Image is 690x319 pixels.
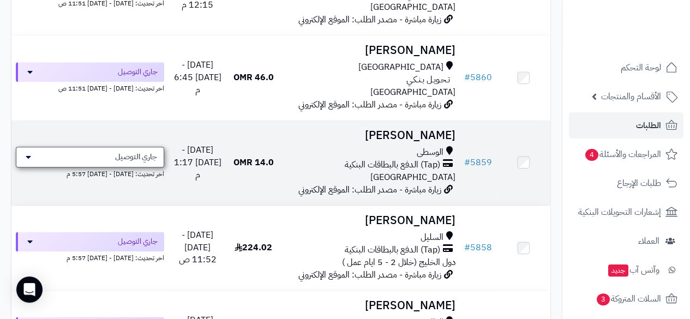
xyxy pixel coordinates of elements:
h3: [PERSON_NAME] [285,299,455,312]
span: [DATE] - [DATE] 1:17 م [174,143,221,182]
span: السلات المتروكة [596,291,661,306]
span: 4 [585,148,599,161]
a: إشعارات التحويلات البنكية [569,199,683,225]
span: [DATE] - [DATE] 6:45 م [174,58,221,97]
div: اخر تحديث: [DATE] - [DATE] 5:57 م [16,167,164,179]
span: الوسطى [417,146,443,159]
a: #5858 [464,241,492,254]
div: اخر تحديث: [DATE] - [DATE] 11:51 ص [16,82,164,93]
a: #5859 [464,156,492,169]
span: 3 [596,293,610,306]
a: المراجعات والأسئلة4 [569,141,683,167]
span: طلبات الإرجاع [617,176,661,191]
span: # [464,156,470,169]
a: #5860 [464,71,492,84]
span: [GEOGRAPHIC_DATA] [370,1,455,14]
span: [GEOGRAPHIC_DATA] [370,171,455,184]
span: [DATE] - [DATE] 11:52 ص [179,228,217,267]
span: دول الخليج (خلال 2 - 5 ايام عمل ) [342,256,455,269]
span: (Tap) الدفع بالبطاقات البنكية [345,244,440,256]
a: لوحة التحكم [569,55,683,81]
img: logo-2.png [616,8,680,31]
span: 224.02 [235,241,272,254]
span: جاري التوصيل [118,67,158,77]
div: Open Intercom Messenger [16,276,43,303]
a: العملاء [569,228,683,254]
a: وآتس آبجديد [569,257,683,283]
span: زيارة مباشرة - مصدر الطلب: الموقع الإلكتروني [298,13,441,26]
span: 46.0 OMR [233,71,274,84]
span: # [464,71,470,84]
span: الأقسام والمنتجات [601,89,661,104]
span: الطلبات [636,118,661,133]
span: المراجعات والأسئلة [584,147,661,162]
h3: [PERSON_NAME] [285,44,455,57]
span: السليل [421,231,443,244]
span: [GEOGRAPHIC_DATA] [370,86,455,99]
span: [GEOGRAPHIC_DATA] [358,61,443,74]
span: جديد [608,264,628,276]
a: طلبات الإرجاع [569,170,683,196]
a: السلات المتروكة3 [569,286,683,312]
span: زيارة مباشرة - مصدر الطلب: الموقع الإلكتروني [298,268,441,281]
span: جاري التوصيل [118,236,158,247]
div: اخر تحديث: [DATE] - [DATE] 5:57 م [16,251,164,263]
span: العملاء [638,233,659,249]
span: وآتس آب [607,262,659,278]
span: إشعارات التحويلات البنكية [578,204,661,220]
span: # [464,241,470,254]
a: الطلبات [569,112,683,139]
span: 14.0 OMR [233,156,274,169]
span: زيارة مباشرة - مصدر الطلب: الموقع الإلكتروني [298,183,441,196]
span: تـحـويـل بـنـكـي [406,74,450,86]
span: لوحة التحكم [621,60,661,75]
span: (Tap) الدفع بالبطاقات البنكية [345,159,440,171]
span: جاري التوصيل [115,152,157,162]
h3: [PERSON_NAME] [285,214,455,227]
h3: [PERSON_NAME] [285,129,455,142]
span: زيارة مباشرة - مصدر الطلب: الموقع الإلكتروني [298,98,441,111]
